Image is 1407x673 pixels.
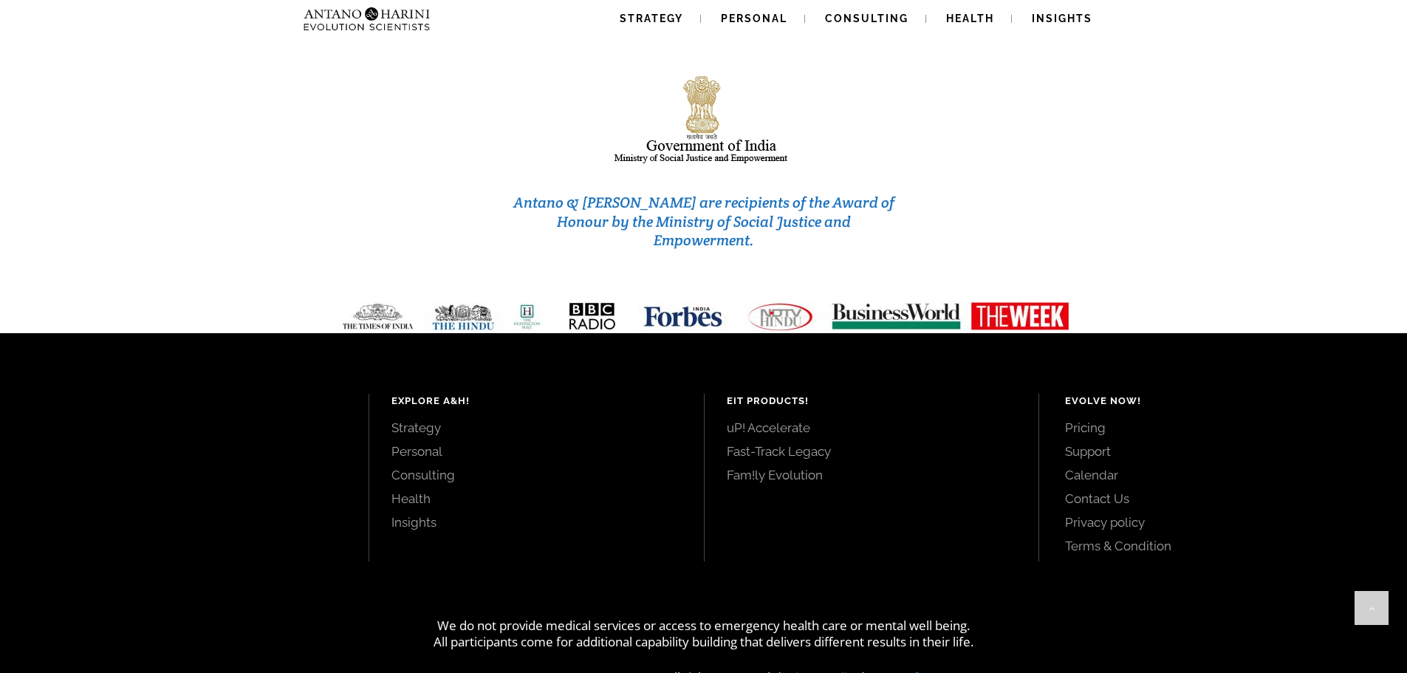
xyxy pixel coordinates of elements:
a: Calendar [1065,467,1374,483]
a: Strategy [391,420,682,436]
a: Insights [391,514,682,530]
a: Fam!ly Evolution [727,467,1017,483]
span: Personal [721,13,787,24]
a: Personal [391,443,682,460]
span: Strategy [620,13,683,24]
a: Consulting [391,467,682,483]
img: Media-Strip [326,301,1082,332]
a: Support [1065,443,1374,460]
a: Privacy policy [1065,514,1374,530]
span: Insights [1032,13,1092,24]
a: Pricing [1065,420,1374,436]
a: Contact Us [1065,491,1374,507]
h4: Evolve Now! [1065,394,1374,409]
h3: Antano & [PERSON_NAME] are recipients of the Award of Honour by the Ministry of Social Justice an... [509,194,899,250]
h4: Explore A&H! [391,394,682,409]
a: uP! Accelerate [727,420,1017,436]
span: Health [946,13,994,24]
a: Terms & Condition [1065,538,1374,554]
img: india-logo1 [613,72,795,167]
a: Health [391,491,682,507]
h4: EIT Products! [727,394,1017,409]
a: Fast-Track Legacy [727,443,1017,460]
span: Consulting [825,13,908,24]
